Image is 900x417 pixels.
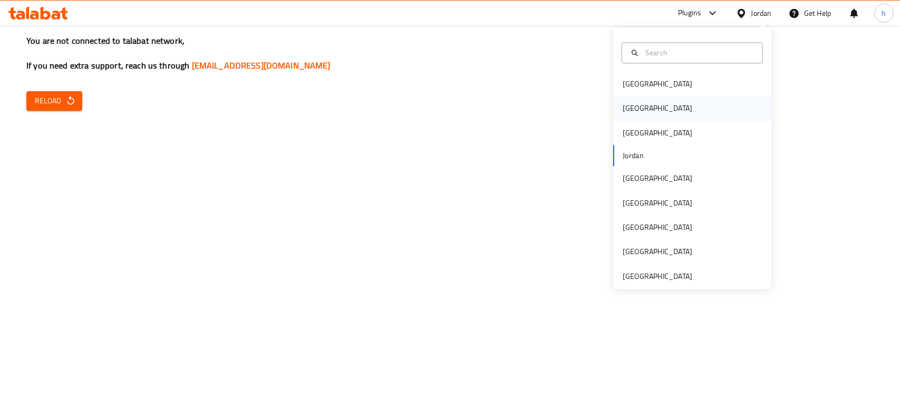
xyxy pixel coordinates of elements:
[678,7,701,20] div: Plugins
[623,270,692,282] div: [GEOGRAPHIC_DATA]
[623,222,692,234] div: [GEOGRAPHIC_DATA]
[26,35,874,72] h3: You are not connected to talabat network, If you need extra support, reach us through
[641,47,756,59] input: Search
[623,79,692,90] div: [GEOGRAPHIC_DATA]
[751,7,772,19] div: Jordan
[623,197,692,209] div: [GEOGRAPHIC_DATA]
[35,94,74,108] span: Reload
[623,173,692,185] div: [GEOGRAPHIC_DATA]
[623,246,692,258] div: [GEOGRAPHIC_DATA]
[623,103,692,114] div: [GEOGRAPHIC_DATA]
[882,7,886,19] span: h
[192,57,331,73] a: [EMAIL_ADDRESS][DOMAIN_NAME]
[623,127,692,139] div: [GEOGRAPHIC_DATA]
[26,91,82,111] button: Reload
